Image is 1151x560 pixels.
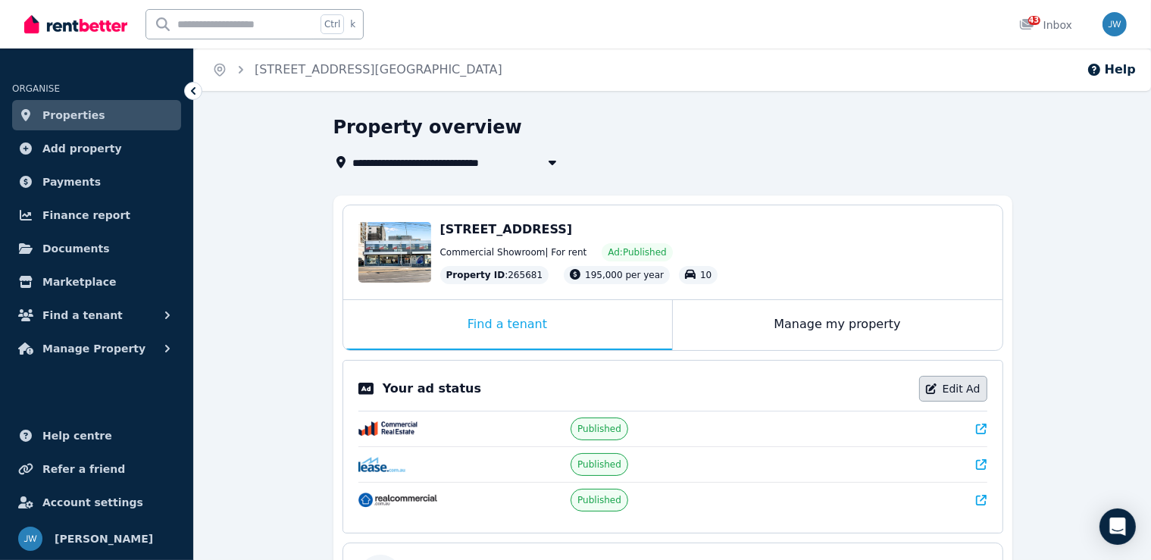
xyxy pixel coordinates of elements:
span: Ctrl [321,14,344,34]
nav: Breadcrumb [194,48,521,91]
img: Lease.com.au [358,457,406,472]
div: Inbox [1019,17,1072,33]
img: CommercialRealEstate.com.au [358,421,418,436]
a: Marketplace [12,267,181,297]
span: Documents [42,239,110,258]
span: Published [577,494,621,506]
a: Account settings [12,487,181,518]
button: Help [1087,61,1136,79]
a: Refer a friend [12,454,181,484]
span: Help centre [42,427,112,445]
a: Payments [12,167,181,197]
img: Jun Wang [18,527,42,551]
span: Ad: Published [608,246,666,258]
a: Add property [12,133,181,164]
span: Published [577,423,621,435]
button: Find a tenant [12,300,181,330]
span: k [350,18,355,30]
div: Manage my property [673,300,1002,350]
span: [STREET_ADDRESS] [440,222,573,236]
span: ORGANISE [12,83,60,94]
div: Find a tenant [343,300,672,350]
h1: Property overview [333,115,522,139]
span: Manage Property [42,339,145,358]
a: Properties [12,100,181,130]
span: 10 [700,270,712,280]
span: Properties [42,106,105,124]
button: Manage Property [12,333,181,364]
a: Documents [12,233,181,264]
span: Published [577,458,621,471]
span: Find a tenant [42,306,123,324]
img: RentBetter [24,13,127,36]
span: [PERSON_NAME] [55,530,153,548]
p: Your ad status [383,380,481,398]
img: Jun Wang [1103,12,1127,36]
span: Marketplace [42,273,116,291]
div: : 265681 [440,266,549,284]
div: Open Intercom Messenger [1099,508,1136,545]
span: Finance report [42,206,130,224]
span: 195,000 per year [585,270,664,280]
span: Payments [42,173,101,191]
span: Add property [42,139,122,158]
a: Help centre [12,421,181,451]
a: [STREET_ADDRESS][GEOGRAPHIC_DATA] [255,62,502,77]
span: Account settings [42,493,143,512]
a: Finance report [12,200,181,230]
span: Property ID [446,269,505,281]
img: RealCommercial.com.au [358,493,437,508]
a: Edit Ad [919,376,987,402]
span: Refer a friend [42,460,125,478]
span: Commercial Showroom | For rent [440,246,587,258]
span: 43 [1028,16,1040,25]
